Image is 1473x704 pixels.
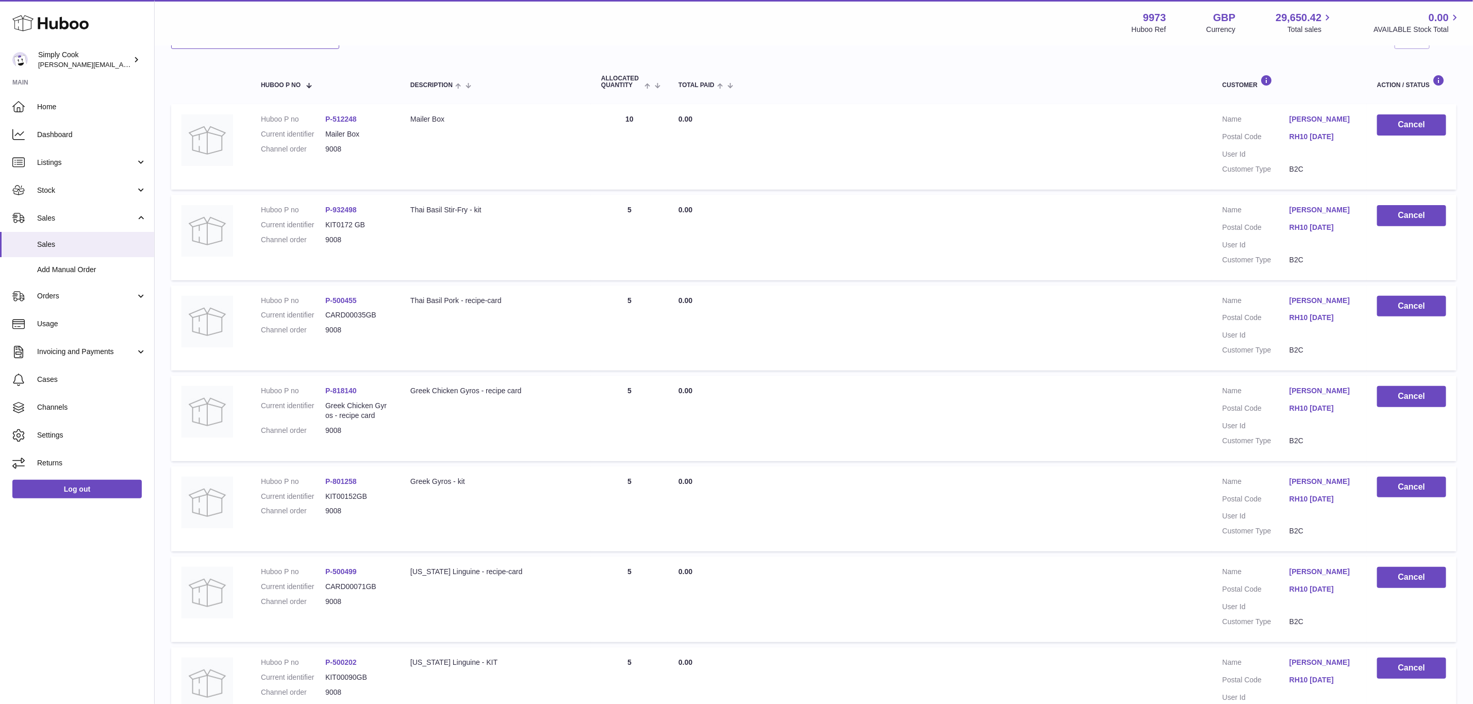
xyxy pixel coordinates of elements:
[37,158,136,167] span: Listings
[410,296,581,306] div: Thai Basil Pork - recipe-card
[1289,205,1356,215] a: [PERSON_NAME]
[325,492,390,501] dd: KIT00152GB
[678,296,692,305] span: 0.00
[1222,164,1289,174] dt: Customer Type
[410,114,581,124] div: Mailer Box
[1222,75,1356,89] div: Customer
[1222,511,1289,521] dt: User Id
[1222,584,1289,597] dt: Postal Code
[325,235,390,245] dd: 9008
[261,492,325,501] dt: Current identifier
[410,82,453,89] span: Description
[37,375,146,384] span: Cases
[37,319,146,329] span: Usage
[12,52,28,68] img: emma@simplycook.com
[678,206,692,214] span: 0.00
[325,597,390,607] dd: 9008
[1222,658,1289,670] dt: Name
[1289,164,1356,174] dd: B2C
[1222,386,1289,398] dt: Name
[1289,436,1356,446] dd: B2C
[1222,296,1289,308] dt: Name
[1289,313,1356,323] a: RH10 [DATE]
[1373,11,1461,35] a: 0.00 AVAILABLE Stock Total
[261,567,325,577] dt: Huboo P no
[1289,404,1356,413] a: RH10 [DATE]
[37,403,146,412] span: Channels
[181,114,233,166] img: no-photo.jpg
[678,387,692,395] span: 0.00
[261,114,325,124] dt: Huboo P no
[181,567,233,618] img: no-photo.jpg
[591,104,668,190] td: 10
[1222,205,1289,217] dt: Name
[1222,494,1289,507] dt: Postal Code
[1289,386,1356,396] a: [PERSON_NAME]
[1289,617,1356,627] dd: B2C
[1222,404,1289,416] dt: Postal Code
[1213,11,1235,25] strong: GBP
[37,291,136,301] span: Orders
[181,296,233,347] img: no-photo.jpg
[1289,477,1356,487] a: [PERSON_NAME]
[261,401,325,421] dt: Current identifier
[591,195,668,280] td: 5
[1222,421,1289,431] dt: User Id
[181,386,233,438] img: no-photo.jpg
[261,673,325,682] dt: Current identifier
[1289,255,1356,265] dd: B2C
[678,477,692,485] span: 0.00
[12,480,142,498] a: Log out
[678,82,715,89] span: Total paid
[181,477,233,528] img: no-photo.jpg
[37,458,146,468] span: Returns
[261,658,325,667] dt: Huboo P no
[261,310,325,320] dt: Current identifier
[591,376,668,461] td: 5
[1222,345,1289,355] dt: Customer Type
[1222,114,1289,127] dt: Name
[601,75,642,89] span: ALLOCATED Quantity
[1222,240,1289,250] dt: User Id
[410,658,581,667] div: [US_STATE] Linguine - KIT
[1289,567,1356,577] a: [PERSON_NAME]
[1289,494,1356,504] a: RH10 [DATE]
[261,235,325,245] dt: Channel order
[325,688,390,697] dd: 9008
[325,426,390,435] dd: 9008
[410,477,581,487] div: Greek Gyros - kit
[678,567,692,576] span: 0.00
[261,506,325,516] dt: Channel order
[1289,658,1356,667] a: [PERSON_NAME]
[1206,25,1236,35] div: Currency
[1377,386,1446,407] button: Cancel
[1289,114,1356,124] a: [PERSON_NAME]
[1222,132,1289,144] dt: Postal Code
[325,129,390,139] dd: Mailer Box
[410,205,581,215] div: Thai Basil Stir-Fry - kit
[261,426,325,435] dt: Channel order
[325,567,357,576] a: P-500499
[261,82,301,89] span: Huboo P no
[325,658,357,666] a: P-500202
[1377,658,1446,679] button: Cancel
[37,186,136,195] span: Stock
[1222,223,1289,235] dt: Postal Code
[325,115,357,123] a: P-512248
[1289,584,1356,594] a: RH10 [DATE]
[325,310,390,320] dd: CARD00035GB
[1289,345,1356,355] dd: B2C
[325,673,390,682] dd: KIT00090GB
[325,325,390,335] dd: 9008
[261,129,325,139] dt: Current identifier
[591,557,668,642] td: 5
[325,401,390,421] dd: Greek Chicken Gyros - recipe card
[1222,567,1289,579] dt: Name
[410,386,581,396] div: Greek Chicken Gyros - recipe card
[37,130,146,140] span: Dashboard
[261,477,325,487] dt: Huboo P no
[1289,296,1356,306] a: [PERSON_NAME]
[261,582,325,592] dt: Current identifier
[325,506,390,516] dd: 9008
[37,213,136,223] span: Sales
